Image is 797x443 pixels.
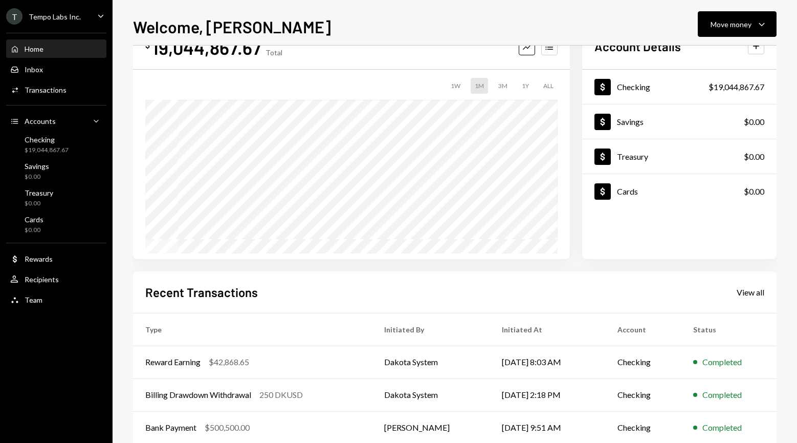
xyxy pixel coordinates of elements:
div: Move money [711,19,751,30]
div: $500,500.00 [205,421,250,434]
div: Accounts [25,117,56,125]
div: Rewards [25,255,53,263]
div: Transactions [25,86,67,94]
div: 19,044,867.67 [152,36,261,59]
div: Home [25,45,43,53]
div: Treasury [617,152,648,161]
div: Completed [702,421,742,434]
a: Treasury$0.00 [582,139,777,174]
div: Cards [617,186,638,196]
div: ALL [539,78,558,94]
td: Checking [605,378,681,411]
div: $0.00 [25,226,43,235]
div: $0.00 [744,116,764,128]
td: [DATE] 8:03 AM [490,346,605,378]
div: 3M [494,78,512,94]
div: Bank Payment [145,421,196,434]
a: Rewards [6,249,106,268]
a: View all [737,286,764,298]
div: Billing Drawdown Withdrawal [145,389,251,401]
a: Home [6,39,106,58]
a: Team [6,290,106,309]
div: View all [737,287,764,298]
a: Inbox [6,60,106,78]
div: Recipients [25,275,59,284]
div: Completed [702,356,742,368]
button: Move money [698,11,777,37]
th: Initiated At [490,313,605,346]
h2: Recent Transactions [145,284,258,301]
div: Inbox [25,65,43,74]
div: T [6,8,23,25]
div: $42,868.65 [209,356,249,368]
a: Transactions [6,80,106,99]
h2: Account Details [594,38,681,55]
div: 1M [471,78,488,94]
a: Checking$19,044,867.67 [582,70,777,104]
div: $0.00 [25,173,49,181]
div: Total [265,48,282,57]
td: [DATE] 2:18 PM [490,378,605,411]
a: Cards$0.00 [6,212,106,237]
div: Reward Earning [145,356,201,368]
div: Team [25,296,42,304]
div: Treasury [25,188,53,197]
div: $0.00 [25,199,53,208]
div: 250 DKUSD [259,389,303,401]
a: Accounts [6,112,106,130]
h1: Welcome, [PERSON_NAME] [133,16,331,37]
a: Recipients [6,270,106,288]
div: $19,044,867.67 [709,81,764,93]
div: $0.00 [744,151,764,163]
a: Treasury$0.00 [6,185,106,210]
div: $0.00 [744,185,764,198]
a: Savings$0.00 [582,104,777,139]
div: Checking [25,135,69,144]
div: 1Y [518,78,533,94]
div: Tempo Labs Inc. [29,12,81,21]
div: Savings [617,117,644,126]
div: Checking [617,82,650,92]
div: Cards [25,215,43,224]
th: Account [605,313,681,346]
a: Cards$0.00 [582,174,777,208]
th: Initiated By [372,313,490,346]
td: Dakota System [372,346,490,378]
a: Checking$19,044,867.67 [6,132,106,157]
td: Dakota System [372,378,490,411]
div: Completed [702,389,742,401]
div: 1W [447,78,464,94]
a: Savings$0.00 [6,159,106,183]
div: Savings [25,162,49,171]
div: $19,044,867.67 [25,146,69,155]
th: Status [681,313,777,346]
td: Checking [605,346,681,378]
th: Type [133,313,372,346]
